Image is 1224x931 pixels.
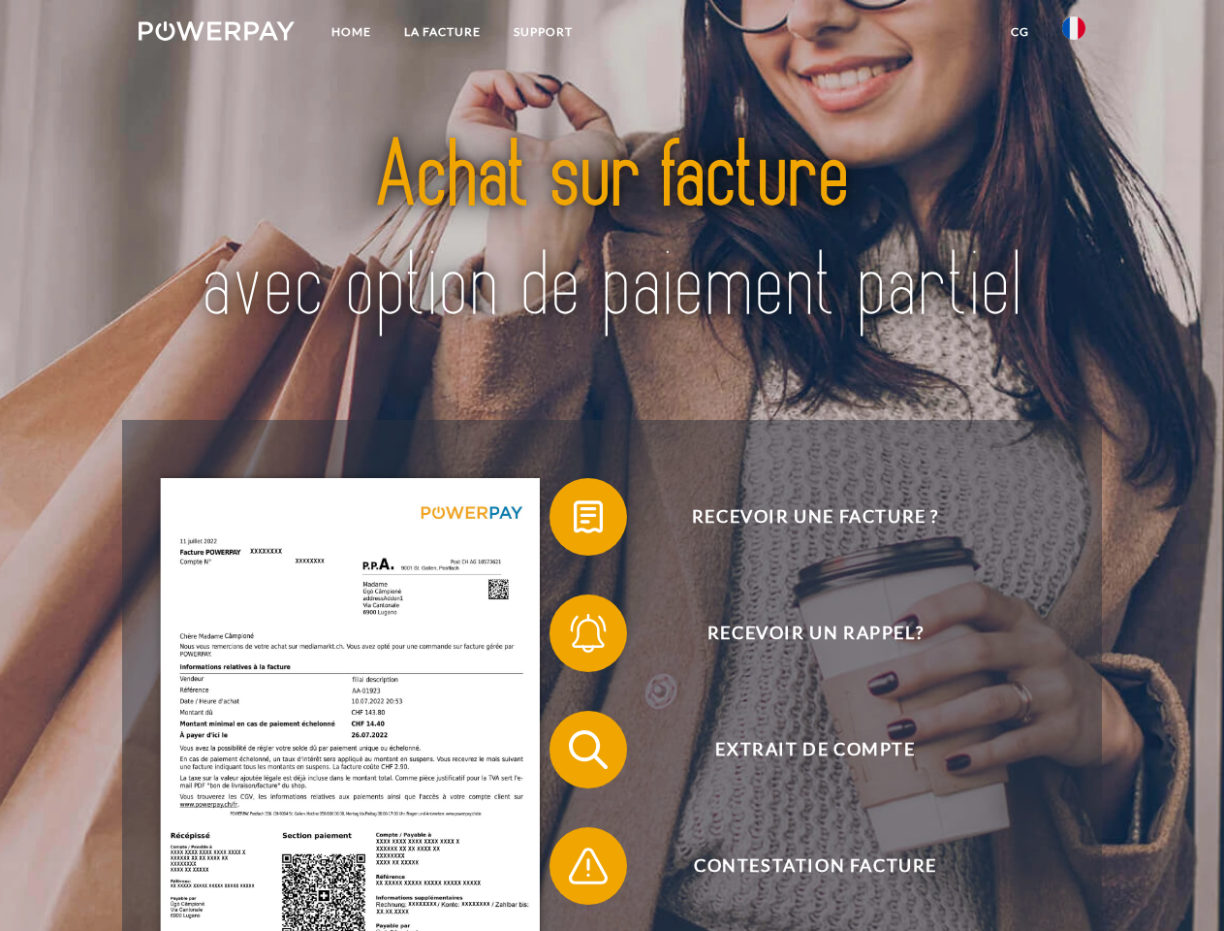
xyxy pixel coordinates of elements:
[388,15,497,49] a: LA FACTURE
[549,827,1053,905] button: Contestation Facture
[578,594,1052,672] span: Recevoir un rappel?
[578,478,1052,556] span: Recevoir une facture ?
[185,93,1039,371] img: title-powerpay_fr.svg
[549,711,1053,788] button: Extrait de compte
[578,827,1052,905] span: Contestation Facture
[139,21,295,41] img: logo-powerpay-white.svg
[564,725,612,774] img: qb_search.svg
[497,15,589,49] a: Support
[564,609,612,658] img: qb_bell.svg
[994,15,1046,49] a: CG
[564,842,612,890] img: qb_warning.svg
[549,594,1053,672] button: Recevoir un rappel?
[578,711,1052,788] span: Extrait de compte
[564,493,612,541] img: qb_bill.svg
[315,15,388,49] a: Home
[549,478,1053,556] button: Recevoir une facture ?
[1062,16,1085,40] img: fr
